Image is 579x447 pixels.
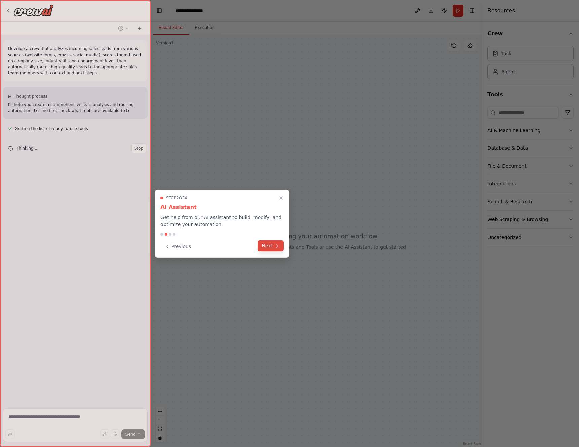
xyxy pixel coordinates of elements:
[258,240,284,251] button: Next
[277,194,285,202] button: Close walkthrough
[155,6,164,15] button: Hide left sidebar
[166,195,187,201] span: Step 2 of 4
[160,203,284,211] h3: AI Assistant
[160,214,284,228] p: Get help from our AI assistant to build, modify, and optimize your automation.
[160,241,195,252] button: Previous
